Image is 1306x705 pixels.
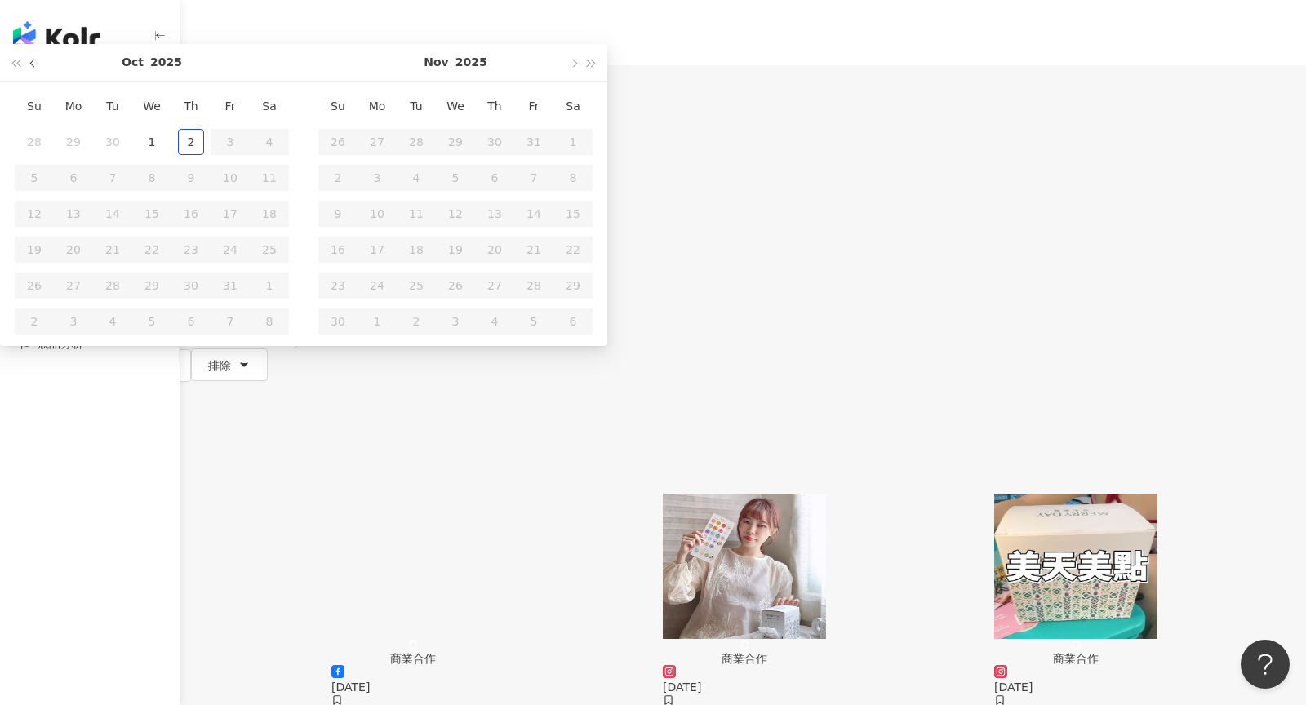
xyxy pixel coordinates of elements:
[663,494,826,639] img: post-image
[331,595,491,621] span: 己直接浪費 【專屬客製化保健食品推薦】【
[994,494,1157,665] button: 商業合作
[93,88,132,124] th: Tu
[21,129,47,155] div: 28
[178,129,204,155] div: 2
[994,681,1306,694] div: [DATE]
[150,44,182,81] button: 2025
[663,494,826,665] button: 商業合作
[250,88,289,124] th: Sa
[475,88,514,124] th: Th
[15,88,54,124] th: Su
[553,88,593,124] th: Sa
[424,44,448,81] button: Nov
[331,634,643,647] div: 19
[139,129,165,155] div: 1
[171,88,211,124] th: Th
[208,359,231,372] span: 排除
[318,88,358,124] th: Su
[211,88,250,124] th: Fr
[93,124,132,160] td: 2025-09-30
[994,652,1157,665] div: 商業合作
[54,124,93,160] td: 2025-09-29
[663,652,826,665] div: 商業合作
[994,494,1157,639] img: post-image
[397,88,436,124] th: Tu
[132,124,171,160] td: 2025-10-01
[54,88,93,124] th: Mo
[331,494,409,534] button: 商業合作
[331,494,409,508] img: post-image
[514,88,553,124] th: Fr
[13,21,100,54] img: logo
[132,88,171,124] th: We
[122,44,144,81] button: Oct
[358,88,397,124] th: Mo
[100,129,126,155] div: 30
[60,129,87,155] div: 29
[491,608,537,621] mark: 美天美點
[455,44,487,81] button: 2025
[331,521,409,534] div: 商業合作
[663,681,975,694] div: [DATE]
[331,549,643,562] div: [DATE]
[191,348,268,381] button: 排除
[331,660,393,678] span: 醫療與健康
[1241,640,1290,689] iframe: Help Scout Beacon - Open
[171,124,211,160] td: 2025-10-02
[331,608,614,634] span: MERRY DAY】 從此無腦
[400,660,462,678] span: 營養與保健
[331,647,643,660] div: 1
[15,124,54,160] td: 2025-09-28
[436,88,475,124] th: We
